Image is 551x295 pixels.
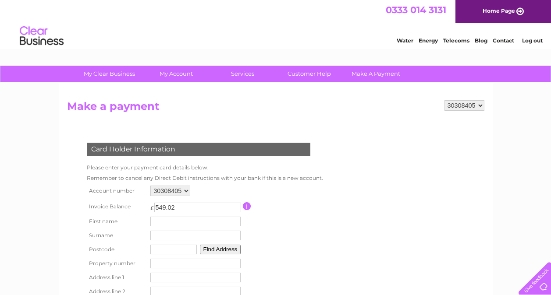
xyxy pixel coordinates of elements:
a: Log out [522,37,543,44]
a: My Account [140,66,212,82]
td: Please enter your payment card details below. [85,162,325,173]
th: Surname [85,228,149,242]
h2: Make a payment [67,100,484,117]
button: Find Address [200,245,241,254]
a: Services [206,66,279,82]
a: Telecoms [443,37,469,44]
th: Address line 1 [85,270,149,284]
img: logo.png [19,23,64,49]
a: Energy [419,37,438,44]
a: My Clear Business [73,66,146,82]
th: Postcode [85,242,149,256]
a: Customer Help [273,66,345,82]
a: Make A Payment [340,66,412,82]
th: Account number [85,183,149,198]
th: Invoice Balance [85,198,149,214]
input: Information [243,202,251,210]
a: Water [397,37,413,44]
a: Blog [475,37,487,44]
a: Contact [493,37,514,44]
th: Property number [85,256,149,270]
a: 0333 014 3131 [386,4,446,15]
td: Remember to cancel any Direct Debit instructions with your bank if this is a new account. [85,173,325,183]
th: First name [85,214,149,228]
td: £ [150,200,154,211]
div: Clear Business is a trading name of Verastar Limited (registered in [GEOGRAPHIC_DATA] No. 3667643... [69,5,483,42]
div: Card Holder Information [87,143,310,156]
